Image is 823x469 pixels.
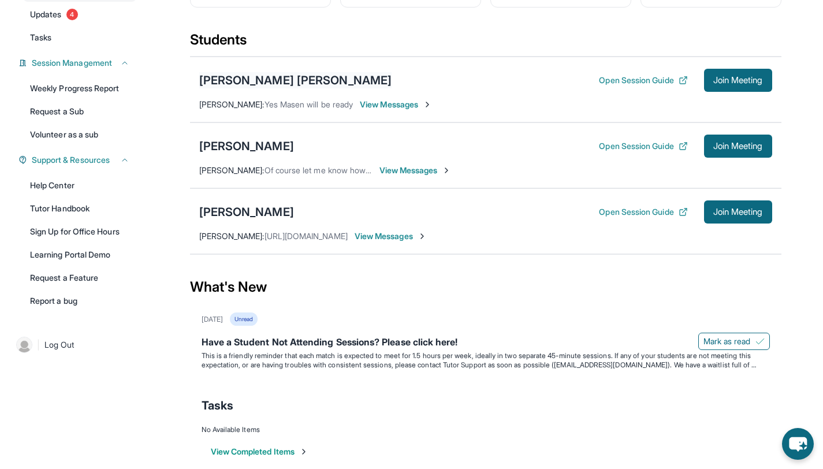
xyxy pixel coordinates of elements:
[202,425,770,434] div: No Available Items
[265,165,427,175] span: Of course let me know how everything goes
[199,138,294,154] div: [PERSON_NAME]
[704,200,772,224] button: Join Meeting
[703,336,751,347] span: Mark as read
[211,446,308,457] button: View Completed Items
[782,428,814,460] button: chat-button
[23,4,136,25] a: Updates4
[755,337,765,346] img: Mark as read
[599,206,687,218] button: Open Session Guide
[37,338,40,352] span: |
[442,166,451,175] img: Chevron-Right
[704,135,772,158] button: Join Meeting
[32,154,110,166] span: Support & Resources
[230,312,258,326] div: Unread
[23,101,136,122] a: Request a Sub
[379,165,452,176] span: View Messages
[713,143,763,150] span: Join Meeting
[713,209,763,215] span: Join Meeting
[27,57,129,69] button: Session Management
[199,72,392,88] div: [PERSON_NAME] [PERSON_NAME]
[23,27,136,48] a: Tasks
[27,154,129,166] button: Support & Resources
[418,232,427,241] img: Chevron-Right
[713,77,763,84] span: Join Meeting
[30,9,62,20] span: Updates
[202,397,233,414] span: Tasks
[190,262,781,312] div: What's New
[44,339,75,351] span: Log Out
[355,230,427,242] span: View Messages
[23,291,136,311] a: Report a bug
[190,31,781,56] div: Students
[599,75,687,86] button: Open Session Guide
[202,315,223,324] div: [DATE]
[199,204,294,220] div: [PERSON_NAME]
[704,69,772,92] button: Join Meeting
[265,231,348,241] span: [URL][DOMAIN_NAME]
[698,333,770,350] button: Mark as read
[23,175,136,196] a: Help Center
[23,198,136,219] a: Tutor Handbook
[12,332,136,358] a: |Log Out
[32,57,112,69] span: Session Management
[199,231,265,241] span: [PERSON_NAME] :
[23,244,136,265] a: Learning Portal Demo
[360,99,432,110] span: View Messages
[202,351,770,370] p: This is a friendly reminder that each match is expected to meet for 1.5 hours per week, ideally i...
[23,221,136,242] a: Sign Up for Office Hours
[265,99,353,109] span: Yes Masen will be ready
[23,78,136,99] a: Weekly Progress Report
[423,100,432,109] img: Chevron-Right
[23,124,136,145] a: Volunteer as a sub
[202,335,770,351] div: Have a Student Not Attending Sessions? Please click here!
[23,267,136,288] a: Request a Feature
[30,32,51,43] span: Tasks
[199,165,265,175] span: [PERSON_NAME] :
[199,99,265,109] span: [PERSON_NAME] :
[66,9,78,20] span: 4
[16,337,32,353] img: user-img
[599,140,687,152] button: Open Session Guide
